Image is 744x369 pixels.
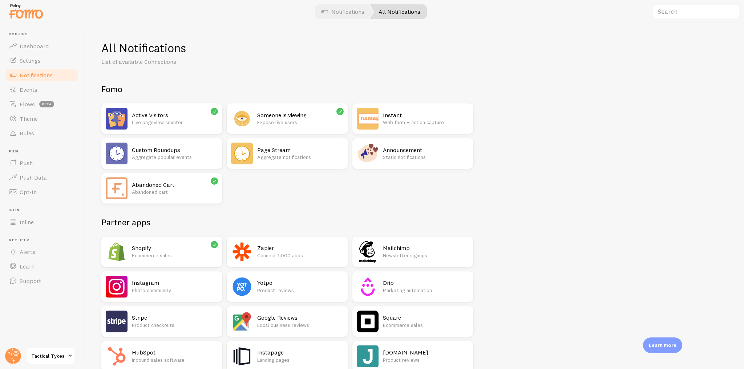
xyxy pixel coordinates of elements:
img: Yotpo [231,276,253,298]
img: Abandoned Cart [106,177,128,199]
span: Opt-In [20,188,37,196]
h2: Fomo [101,83,473,95]
h2: Abandoned Cart [132,181,218,189]
p: Local business reviews [257,321,343,329]
span: Push [9,149,79,154]
h2: Yotpo [257,279,343,287]
p: Ecommerce sales [132,252,218,259]
span: Pop-ups [9,32,79,37]
p: Product reviews [257,287,343,294]
h2: Instapage [257,349,343,356]
span: Theme [20,115,38,122]
a: Opt-In [4,185,79,199]
h2: Instant [383,111,469,119]
p: Abandoned cart [132,188,218,196]
img: Zapier [231,241,253,263]
img: Custom Roundups [106,143,128,164]
img: Instant [357,108,379,130]
span: Tactical Tykes [31,352,66,360]
span: Alerts [20,248,35,255]
p: Aggregate popular events [132,153,218,161]
p: Photo community [132,287,218,294]
span: Notifications [20,71,53,79]
a: Rules [4,126,79,140]
img: Instagram [106,276,128,298]
h2: Custom Roundups [132,146,218,154]
img: Instapage [231,345,253,367]
span: Rules [20,130,34,137]
img: Mailchimp [357,241,379,263]
a: Theme [4,111,79,126]
img: Page Stream [231,143,253,164]
span: Push [20,159,33,167]
a: Inline [4,215,79,229]
p: Learn more [649,342,676,349]
a: Flows beta [4,97,79,111]
span: Push Data [20,174,47,181]
p: Web form + action capture [383,119,469,126]
a: Dashboard [4,39,79,53]
a: Notifications [4,68,79,82]
h2: Announcement [383,146,469,154]
h2: Square [383,314,469,321]
span: Settings [20,57,41,64]
h2: [DOMAIN_NAME] [383,349,469,356]
p: Ecommerce sales [383,321,469,329]
span: Dashboard [20,42,49,50]
h2: Active Visitors [132,111,218,119]
p: List of available Connections [101,58,276,66]
img: Google Reviews [231,311,253,332]
h2: Drip [383,279,469,287]
p: Live pageview counter [132,119,218,126]
img: Judge.me [357,345,379,367]
img: Square [357,311,379,332]
h2: Partner apps [101,217,473,228]
img: Active Visitors [106,108,128,130]
h2: Google Reviews [257,314,343,321]
img: HubSpot [106,345,128,367]
p: Aggregate notifications [257,153,343,161]
p: Expose live users [257,119,343,126]
p: Product reviews [383,356,469,364]
span: Support [20,277,41,284]
img: Announcement [357,143,379,164]
h2: Instagram [132,279,218,287]
p: Product checkouts [132,321,218,329]
span: Learn [20,263,35,270]
a: Push [4,156,79,170]
h2: Zapier [257,244,343,252]
div: Learn more [643,337,682,353]
p: Inbound sales software [132,356,218,364]
h2: Someone is viewing [257,111,343,119]
a: Alerts [4,245,79,259]
h2: Shopify [132,244,218,252]
p: Connect 1,000 apps [257,252,343,259]
h2: Page Stream [257,146,343,154]
h2: HubSpot [132,349,218,356]
a: Support [4,274,79,288]
h2: Stripe [132,314,218,321]
p: Newsletter signups [383,252,469,259]
img: fomo-relay-logo-orange.svg [8,2,44,20]
img: Stripe [106,311,128,332]
img: Someone is viewing [231,108,253,130]
span: Events [20,86,37,93]
span: Get Help [9,238,79,243]
span: Flows [20,101,35,108]
a: Settings [4,53,79,68]
img: Shopify [106,241,128,263]
span: Inline [9,208,79,213]
a: Tactical Tykes [26,347,75,365]
p: Marketing automation [383,287,469,294]
span: Inline [20,218,34,226]
h1: All Notifications [101,41,727,56]
p: Landing pages [257,356,343,364]
a: Push Data [4,170,79,185]
span: beta [39,101,54,107]
a: Events [4,82,79,97]
p: Static notifications [383,153,469,161]
img: Drip [357,276,379,298]
a: Learn [4,259,79,274]
h2: Mailchimp [383,244,469,252]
